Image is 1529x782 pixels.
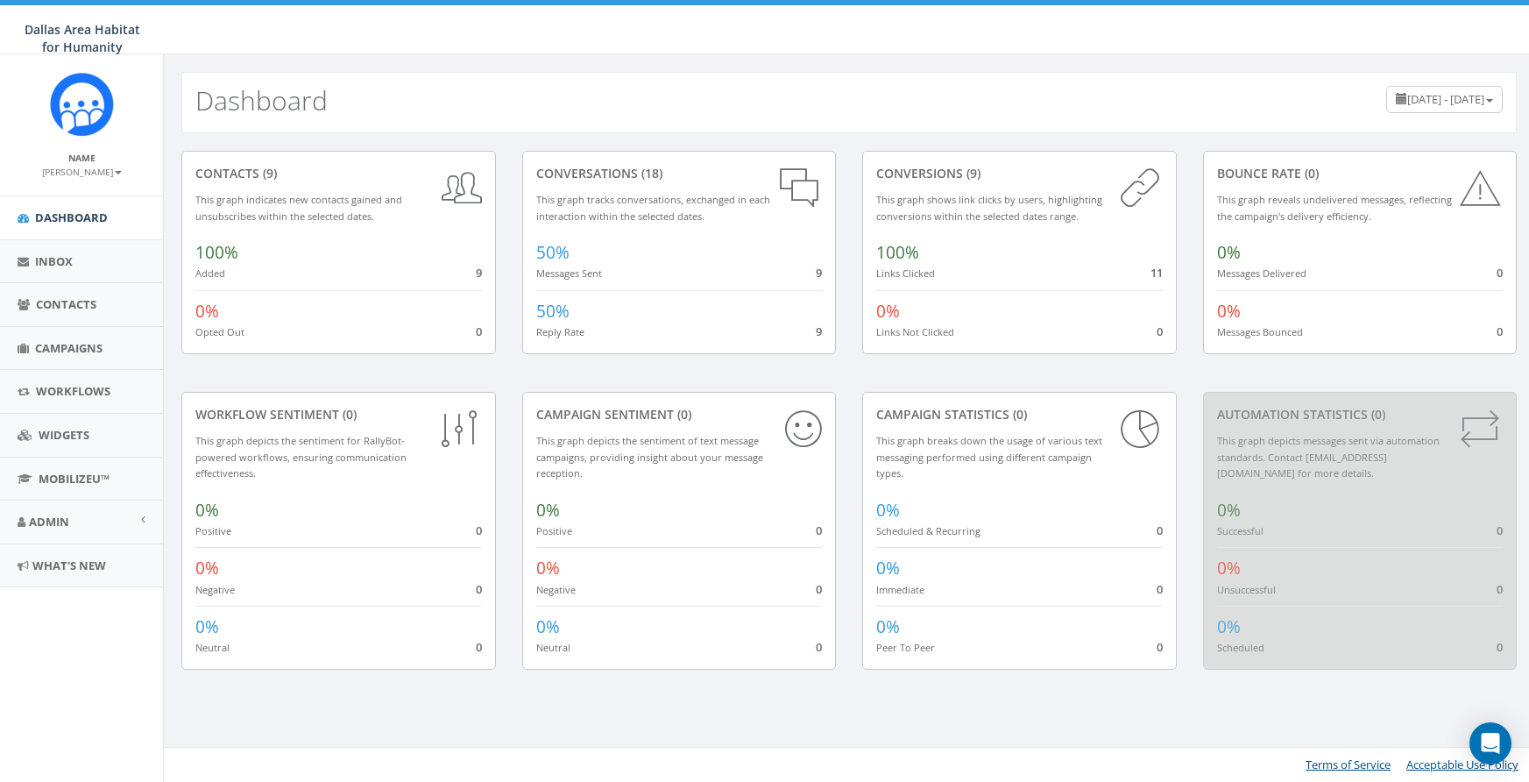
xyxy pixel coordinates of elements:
[339,406,357,423] span: (0)
[816,265,822,281] span: 9
[1217,406,1504,423] div: Automation Statistics
[195,524,231,537] small: Positive
[195,406,482,423] div: Workflow Sentiment
[1407,91,1484,107] span: [DATE] - [DATE]
[1217,267,1306,280] small: Messages Delivered
[195,499,219,522] span: 0%
[476,265,482,281] span: 9
[195,615,219,638] span: 0%
[36,296,96,312] span: Contacts
[476,581,482,597] span: 0
[536,193,770,223] small: This graph tracks conversations, exchanged in each interaction within the selected dates.
[1217,524,1264,537] small: Successful
[42,166,122,178] small: [PERSON_NAME]
[68,152,96,164] small: Name
[876,241,919,264] span: 100%
[1157,639,1163,655] span: 0
[1217,499,1241,522] span: 0%
[195,193,402,223] small: This graph indicates new contacts gained and unsubscribes within the selected dates.
[536,434,763,480] small: This graph depicts the sentiment of text message campaigns, providing insight about your message ...
[876,325,954,338] small: Links Not Clicked
[876,641,935,654] small: Peer To Peer
[1217,165,1504,182] div: Bounce Rate
[36,383,110,399] span: Workflows
[876,583,924,596] small: Immediate
[1368,406,1385,423] span: (0)
[195,583,235,596] small: Negative
[1406,757,1518,772] a: Acceptable Use Policy
[195,434,407,480] small: This graph depicts the sentiment for RallyBot-powered workflows, ensuring communication effective...
[876,300,900,323] span: 0%
[1009,406,1027,423] span: (0)
[536,524,572,537] small: Positive
[876,165,1163,182] div: conversions
[1497,265,1503,281] span: 0
[536,615,560,638] span: 0%
[876,406,1163,423] div: Campaign Statistics
[259,165,277,181] span: (9)
[25,21,140,55] span: Dallas Area Habitat for Humanity
[1217,557,1241,579] span: 0%
[1217,300,1241,323] span: 0%
[195,267,225,280] small: Added
[1217,641,1264,654] small: Scheduled
[1217,615,1241,638] span: 0%
[1150,265,1163,281] span: 11
[674,406,691,423] span: (0)
[195,557,219,579] span: 0%
[476,523,482,538] span: 0
[1497,323,1503,339] span: 0
[39,471,110,487] span: MobilizeU™
[29,514,69,530] span: Admin
[536,583,576,596] small: Negative
[1497,523,1503,538] span: 0
[1157,523,1163,538] span: 0
[1217,434,1440,480] small: This graph depicts messages sent via automation standards. Contact [EMAIL_ADDRESS][DOMAIN_NAME] f...
[536,267,602,280] small: Messages Sent
[536,241,570,264] span: 50%
[195,325,244,338] small: Opted Out
[816,323,822,339] span: 9
[536,165,823,182] div: conversations
[536,300,570,323] span: 50%
[963,165,980,181] span: (9)
[476,639,482,655] span: 0
[816,581,822,597] span: 0
[1217,583,1276,596] small: Unsuccessful
[1469,722,1511,764] div: Open Intercom Messenger
[876,193,1102,223] small: This graph shows link clicks by users, highlighting conversions within the selected dates range.
[1301,165,1319,181] span: (0)
[536,406,823,423] div: Campaign Sentiment
[35,210,108,225] span: Dashboard
[1217,241,1241,264] span: 0%
[536,557,560,579] span: 0%
[1497,639,1503,655] span: 0
[536,325,584,338] small: Reply Rate
[816,523,822,538] span: 0
[1306,757,1391,772] a: Terms of Service
[876,524,980,537] small: Scheduled & Recurring
[536,499,560,522] span: 0%
[638,165,662,181] span: (18)
[1217,193,1452,223] small: This graph reveals undelivered messages, reflecting the campaign's delivery efficiency.
[49,72,115,138] img: Rally_Platform_Icon.png
[476,323,482,339] span: 0
[1157,323,1163,339] span: 0
[195,86,328,115] h2: Dashboard
[876,557,900,579] span: 0%
[816,639,822,655] span: 0
[35,340,103,356] span: Campaigns
[39,427,89,443] span: Widgets
[1157,581,1163,597] span: 0
[1497,581,1503,597] span: 0
[536,641,570,654] small: Neutral
[195,165,482,182] div: contacts
[876,499,900,522] span: 0%
[876,267,935,280] small: Links Clicked
[35,253,73,269] span: Inbox
[1217,325,1303,338] small: Messages Bounced
[195,641,230,654] small: Neutral
[876,615,900,638] span: 0%
[195,300,219,323] span: 0%
[195,241,238,264] span: 100%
